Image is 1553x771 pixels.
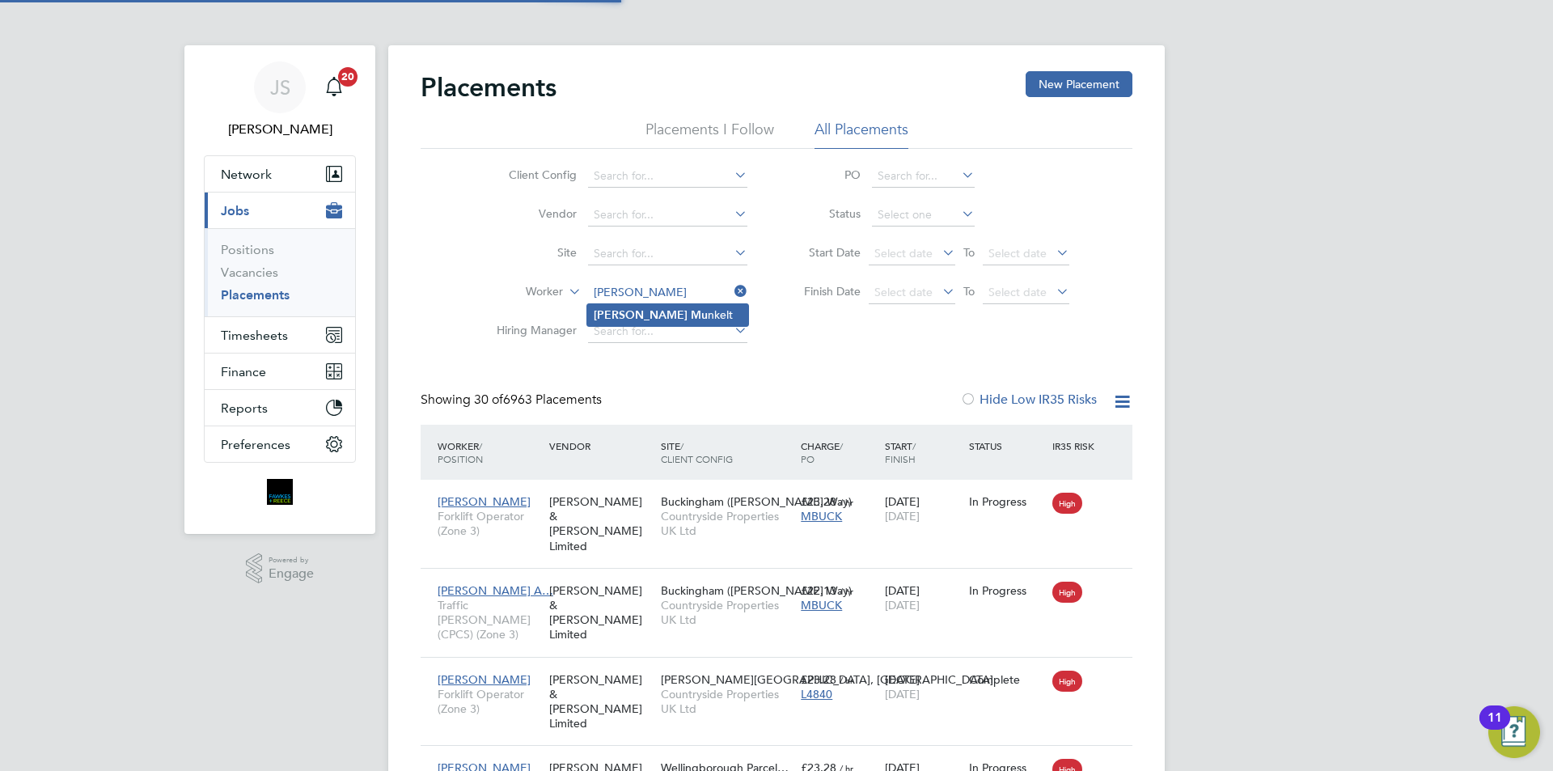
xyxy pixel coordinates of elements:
li: All Placements [815,120,908,149]
img: bromak-logo-retina.png [267,479,293,505]
span: [DATE] [885,687,920,701]
span: Countryside Properties UK Ltd [661,598,793,627]
span: Countryside Properties UK Ltd [661,687,793,716]
span: Buckingham ([PERSON_NAME] Way) [661,583,852,598]
b: [PERSON_NAME] [594,308,688,322]
h2: Placements [421,71,556,104]
button: Preferences [205,426,355,462]
a: [PERSON_NAME]Forklift Operator (Zone 3)[PERSON_NAME] & [PERSON_NAME] LimitedBuckingham ([PERSON_N... [434,485,1132,499]
button: Network [205,156,355,192]
span: 20 [338,67,358,87]
span: Buckingham ([PERSON_NAME] Way) [661,494,852,509]
a: 20 [318,61,350,113]
span: [PERSON_NAME] [438,672,531,687]
input: Search for... [588,320,747,343]
label: Site [484,245,577,260]
span: / PO [801,439,843,465]
div: [DATE] [881,664,965,710]
span: [PERSON_NAME][GEOGRAPHIC_DATA], [GEOGRAPHIC_DATA] [661,672,993,687]
label: Hide Low IR35 Risks [960,392,1097,408]
span: Julia Scholes [204,120,356,139]
span: Select date [874,285,933,299]
span: Select date [988,246,1047,261]
button: Timesheets [205,317,355,353]
span: / Finish [885,439,916,465]
span: High [1052,493,1082,514]
label: Hiring Manager [484,323,577,337]
span: / hr [840,674,853,686]
span: Traffic [PERSON_NAME] (CPCS) (Zone 3) [438,598,541,642]
button: Reports [205,390,355,426]
label: Start Date [788,245,861,260]
span: High [1052,582,1082,603]
button: Finance [205,354,355,389]
button: New Placement [1026,71,1132,97]
div: Charge [797,431,881,473]
label: Client Config [484,167,577,182]
input: Search for... [588,204,747,227]
button: Open Resource Center, 11 new notifications [1488,706,1540,758]
div: Status [965,431,1049,460]
span: Reports [221,400,268,416]
span: [PERSON_NAME] A… [438,583,553,598]
div: IR35 Risk [1048,431,1104,460]
span: 30 of [474,392,503,408]
span: Forklift Operator (Zone 3) [438,509,541,538]
div: [DATE] [881,486,965,532]
a: Powered byEngage [246,553,315,584]
span: High [1052,671,1082,692]
li: nkelt [587,304,748,326]
span: / Position [438,439,483,465]
label: Finish Date [788,284,861,299]
div: In Progress [969,583,1045,598]
span: [DATE] [885,598,920,612]
div: Start [881,431,965,473]
span: JS [270,77,290,98]
a: [PERSON_NAME]Forklift Operator (Zone 3)[PERSON_NAME] & [PERSON_NAME] Limited[PERSON_NAME][GEOGRAP... [434,663,1132,677]
button: Jobs [205,193,355,228]
li: Placements I Follow [645,120,774,149]
a: Vacancies [221,265,278,280]
span: Select date [988,285,1047,299]
nav: Main navigation [184,45,375,534]
span: Jobs [221,203,249,218]
span: [PERSON_NAME] [438,494,531,509]
span: £23.28 [801,672,836,687]
span: £22.13 [801,583,836,598]
div: Complete [969,672,1045,687]
div: [PERSON_NAME] & [PERSON_NAME] Limited [545,486,657,561]
div: Site [657,431,797,473]
span: Timesheets [221,328,288,343]
a: [PERSON_NAME]Handy Person (Zone 3)[PERSON_NAME] & [PERSON_NAME] LimitedWellingborough Parcel…Coun... [434,752,1132,765]
a: [PERSON_NAME] A…Traffic [PERSON_NAME] (CPCS) (Zone 3)[PERSON_NAME] & [PERSON_NAME] LimitedBucking... [434,574,1132,588]
label: PO [788,167,861,182]
input: Search for... [588,282,747,304]
span: To [958,281,980,302]
div: [PERSON_NAME] & [PERSON_NAME] Limited [545,664,657,739]
span: Preferences [221,437,290,452]
input: Search for... [588,165,747,188]
label: Status [788,206,861,221]
label: Worker [470,284,563,300]
span: Countryside Properties UK Ltd [661,509,793,538]
a: Placements [221,287,290,303]
div: In Progress [969,494,1045,509]
input: Search for... [872,165,975,188]
div: Jobs [205,228,355,316]
span: L4840 [801,687,832,701]
span: 6963 Placements [474,392,602,408]
span: MBUCK [801,509,842,523]
span: To [958,242,980,263]
a: Positions [221,242,274,257]
input: Search for... [588,243,747,265]
span: [DATE] [885,509,920,523]
span: / hr [840,585,853,597]
span: MBUCK [801,598,842,612]
a: Go to home page [204,479,356,505]
div: [DATE] [881,575,965,621]
span: Powered by [269,553,314,567]
input: Select one [872,204,975,227]
span: Select date [874,246,933,261]
b: Mu [691,308,708,322]
div: Vendor [545,431,657,460]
